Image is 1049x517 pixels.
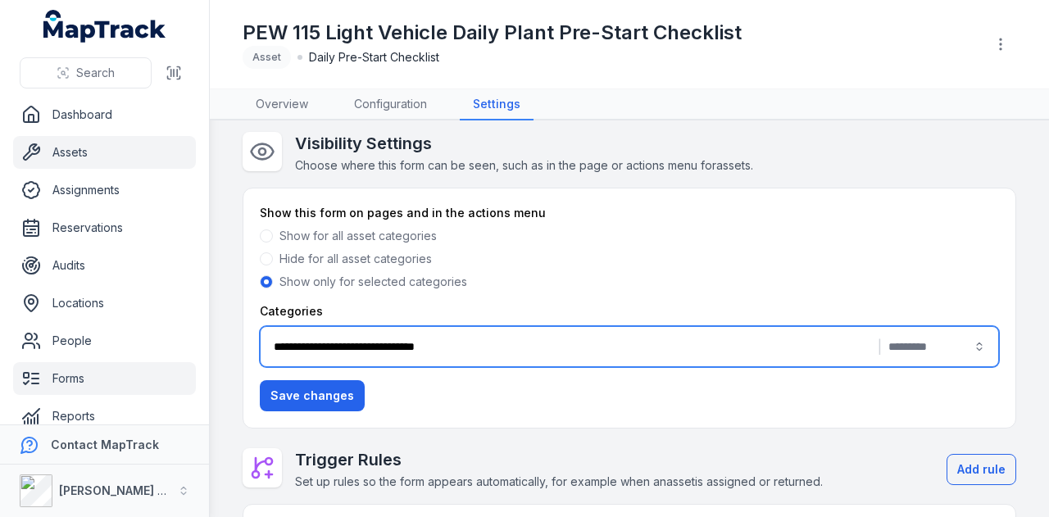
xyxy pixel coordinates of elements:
label: Show only for selected categories [279,274,467,290]
span: Set up rules so the form appears automatically, for example when an asset is assigned or returned. [295,474,823,488]
h1: PEW 115 Light Vehicle Daily Plant Pre-Start Checklist [243,20,742,46]
span: Search [76,65,115,81]
a: Configuration [341,89,440,120]
button: Add rule [947,454,1016,485]
h2: Trigger Rules [295,448,823,471]
strong: [PERSON_NAME] Group [59,483,193,497]
a: Assets [13,136,196,169]
a: Locations [13,287,196,320]
div: Asset [243,46,291,69]
button: | [260,326,999,367]
label: Hide for all asset categories [279,251,432,267]
a: People [13,324,196,357]
button: Search [20,57,152,88]
h2: Visibility Settings [295,132,753,155]
a: Overview [243,89,321,120]
a: Reports [13,400,196,433]
a: Audits [13,249,196,282]
a: Forms [13,362,196,395]
a: Dashboard [13,98,196,131]
strong: Contact MapTrack [51,438,159,451]
a: MapTrack [43,10,166,43]
label: Categories [260,303,323,320]
span: Choose where this form can be seen, such as in the page or actions menu for assets . [295,158,753,172]
label: Show this form on pages and in the actions menu [260,205,546,221]
a: Reservations [13,211,196,244]
span: Daily Pre-Start Checklist [309,49,439,66]
a: Assignments [13,174,196,206]
a: Settings [460,89,534,120]
button: Save changes [260,380,365,411]
label: Show for all asset categories [279,228,437,244]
